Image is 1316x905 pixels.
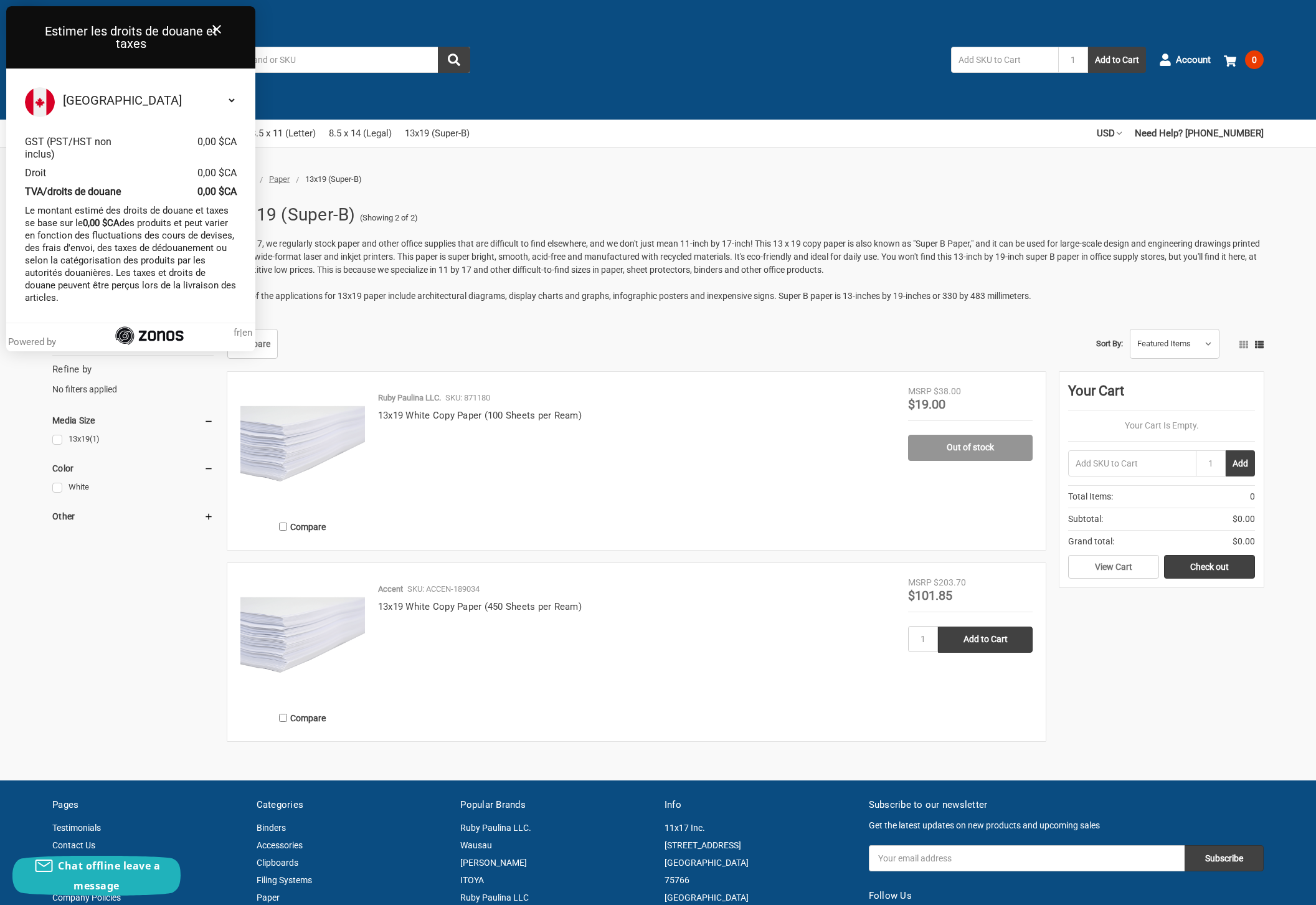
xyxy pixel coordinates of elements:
[159,47,470,73] input: Search by keyword, brand or SKU
[25,204,237,304] p: Le montant estimé des droits de douane et taxes se base sur le des produits et peut varier en fon...
[257,798,448,812] h5: Categories
[445,392,490,404] p: SKU: 871180
[1096,334,1123,353] label: Sort By:
[951,47,1058,73] input: Add SKU to Cart
[12,856,181,896] button: Chat offline leave a message
[257,875,312,885] a: Filing Systems
[58,859,160,893] span: Chat offline leave a message
[197,167,237,179] div: 0,00 $CA
[869,845,1185,871] input: Your email address
[908,397,945,412] span: $19.00
[227,239,1260,275] span: At 11x17, we regularly stock paper and other office supplies that are difficult to find elsewhere...
[1159,44,1211,76] a: Account
[407,583,480,595] p: SKU: ACCEN-189034
[908,588,952,603] span: $101.85
[197,186,237,198] div: 0,00 $CA
[52,479,214,496] a: White
[240,576,365,701] img: 13x19 White Copy Paper (450 Sheets per Ream)
[52,823,101,833] a: Testimonials
[460,798,651,812] h5: Popular Brands
[460,840,492,850] a: Wausau
[1245,50,1264,69] span: 0
[1135,120,1264,147] a: Need Help? [PHONE_NUMBER]
[378,583,403,595] p: Accent
[52,413,214,428] h5: Media Size
[6,6,255,69] div: Estimer les droits de douane et taxes
[240,708,365,728] label: Compare
[234,327,240,338] span: fr
[1226,450,1255,476] button: Add
[665,798,856,812] h5: Info
[257,840,303,850] a: Accessories
[52,893,121,903] a: Company Policies
[378,392,441,404] p: Ruby Paulina LLC.
[1068,490,1113,503] span: Total Items:
[60,87,237,113] select: Select your country
[360,212,418,224] span: (Showing 2 of 2)
[25,167,131,179] div: Droit
[52,431,214,448] a: 13x19
[869,819,1264,832] p: Get the latest updates on new products and upcoming sales
[1224,44,1264,76] a: 0
[25,136,131,161] div: GST (PST/HST non inclus)
[240,516,365,537] label: Compare
[279,523,287,531] input: Compare
[329,120,392,147] a: 8.5 x 14 (Legal)
[197,136,237,148] div: 0,00 $CA
[251,120,316,147] a: 8.5 x 11 (Letter)
[52,461,214,476] h5: Color
[8,336,61,348] div: Powered by
[1164,555,1255,579] a: Check out
[305,174,362,184] span: 13x19 (Super-B)
[25,186,131,198] div: TVA/droits de douane
[1068,450,1196,476] input: Add SKU to Cart
[257,823,286,833] a: Binders
[242,327,252,338] span: en
[52,509,214,524] h5: Other
[460,858,527,868] a: [PERSON_NAME]
[227,199,356,231] h1: 13x19 (Super-B)
[227,291,1031,301] span: Some of the applications for 13x19 paper include architectural diagrams, display charts and graph...
[1233,513,1255,526] span: $0.00
[52,798,244,812] h5: Pages
[378,601,582,612] a: 13x19 White Copy Paper (450 Sheets per Ream)
[869,889,1264,903] h5: Follow Us
[1068,381,1255,410] div: Your Cart
[52,362,214,396] div: No filters applied
[52,840,95,850] a: Contact Us
[1097,120,1122,147] a: USD
[1068,555,1159,579] a: View Cart
[908,435,1033,461] a: Out of stock
[1068,535,1114,548] span: Grand total:
[52,362,214,377] h5: Refine by
[240,385,365,509] img: 13x19 White Copy Paper (100 Sheets per Ream)
[234,326,252,339] span: |
[378,410,582,421] a: 13x19 White Copy Paper (100 Sheets per Ream)
[1088,47,1146,73] button: Add to Cart
[934,577,966,587] span: $203.70
[460,893,529,903] a: Ruby Paulina LLC
[257,893,280,903] a: Paper
[405,120,470,147] a: 13x19 (Super-B)
[269,174,290,184] a: Paper
[1176,53,1211,67] span: Account
[1068,513,1103,526] span: Subtotal:
[908,576,932,589] div: MSRP
[460,875,484,885] a: ITOYA
[279,714,287,722] input: Compare
[1250,490,1255,503] span: 0
[1185,845,1264,871] input: Subscribe
[869,798,1264,812] h5: Subscribe to our newsletter
[1233,535,1255,548] span: $0.00
[25,87,55,117] img: Flag of Canada
[938,627,1033,653] input: Add to Cart
[908,385,932,398] div: MSRP
[934,386,961,396] span: $38.00
[257,858,298,868] a: Clipboards
[460,823,531,833] a: Ruby Paulina LLC.
[90,434,100,443] span: (1)
[1068,419,1255,432] p: Your Cart Is Empty.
